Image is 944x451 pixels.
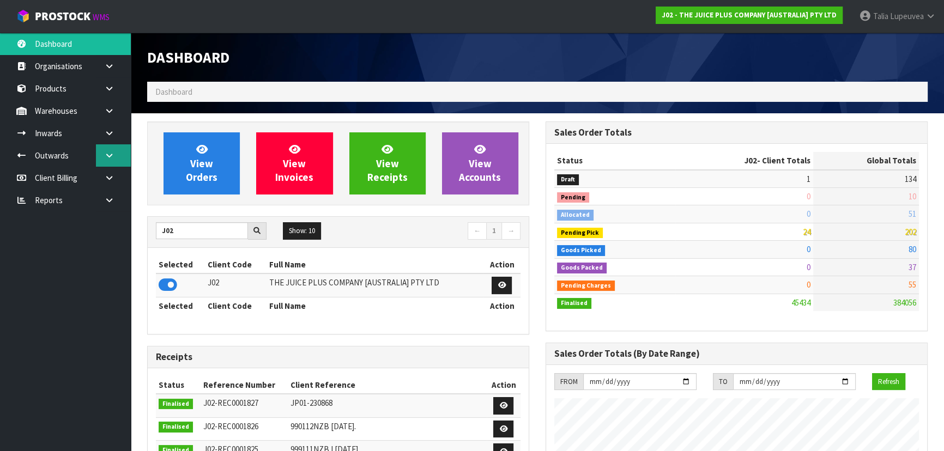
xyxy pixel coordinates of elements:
[656,7,843,24] a: J02 - THE JUICE PLUS COMPANY [AUSTRALIA] PTY LTD
[291,398,332,408] span: JP01-230868
[554,152,675,169] th: Status
[807,279,810,290] span: 0
[155,87,192,97] span: Dashboard
[557,281,615,291] span: Pending Charges
[367,143,408,184] span: View Receipts
[890,11,924,21] span: Lupeuvea
[267,256,483,273] th: Full Name
[905,174,916,184] span: 134
[203,398,258,408] span: J02-REC0001827
[803,227,810,237] span: 24
[813,152,919,169] th: Global Totals
[156,376,201,394] th: Status
[909,262,916,272] span: 37
[486,222,502,240] a: 1
[205,297,267,314] th: Client Code
[554,127,919,138] h3: Sales Order Totals
[35,9,90,23] span: ProStock
[905,227,916,237] span: 202
[675,152,813,169] th: - Client Totals
[554,373,583,391] div: FROM
[347,222,521,241] nav: Page navigation
[872,373,905,391] button: Refresh
[291,421,356,431] span: 990112NZB [DATE].
[483,297,521,314] th: Action
[156,352,521,362] h3: Receipts
[203,421,258,431] span: J02-REC0001826
[745,155,757,166] span: J02
[873,11,888,21] span: Talia
[662,10,837,20] strong: J02 - THE JUICE PLUS COMPANY [AUSTRALIA] PTY LTD
[156,297,205,314] th: Selected
[159,422,193,432] span: Finalised
[909,191,916,202] span: 10
[557,174,579,185] span: Draft
[283,222,321,240] button: Show: 10
[267,273,483,297] td: THE JUICE PLUS COMPANY [AUSTRALIA] PTY LTD
[791,297,810,308] span: 45434
[557,192,589,203] span: Pending
[205,256,267,273] th: Client Code
[483,256,521,273] th: Action
[186,143,217,184] span: View Orders
[557,210,594,221] span: Allocated
[442,132,518,194] a: ViewAccounts
[459,143,501,184] span: View Accounts
[807,262,810,272] span: 0
[501,222,521,240] a: →
[893,297,916,308] span: 384056
[807,244,810,254] span: 0
[557,263,607,273] span: Goods Packed
[807,174,810,184] span: 1
[557,228,603,239] span: Pending Pick
[205,273,267,297] td: J02
[256,132,332,194] a: ViewInvoices
[349,132,426,194] a: ViewReceipts
[164,132,240,194] a: ViewOrders
[487,376,521,394] th: Action
[807,209,810,219] span: 0
[156,222,248,239] input: Search clients
[201,376,288,394] th: Reference Number
[288,376,487,394] th: Client Reference
[909,209,916,219] span: 51
[557,298,591,309] span: Finalised
[267,297,483,314] th: Full Name
[16,9,30,23] img: cube-alt.png
[909,244,916,254] span: 80
[275,143,313,184] span: View Invoices
[807,191,810,202] span: 0
[909,279,916,290] span: 55
[156,256,205,273] th: Selected
[93,12,110,22] small: WMS
[554,349,919,359] h3: Sales Order Totals (By Date Range)
[468,222,487,240] a: ←
[159,399,193,410] span: Finalised
[713,373,733,391] div: TO
[147,48,229,66] span: Dashboard
[557,245,605,256] span: Goods Picked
